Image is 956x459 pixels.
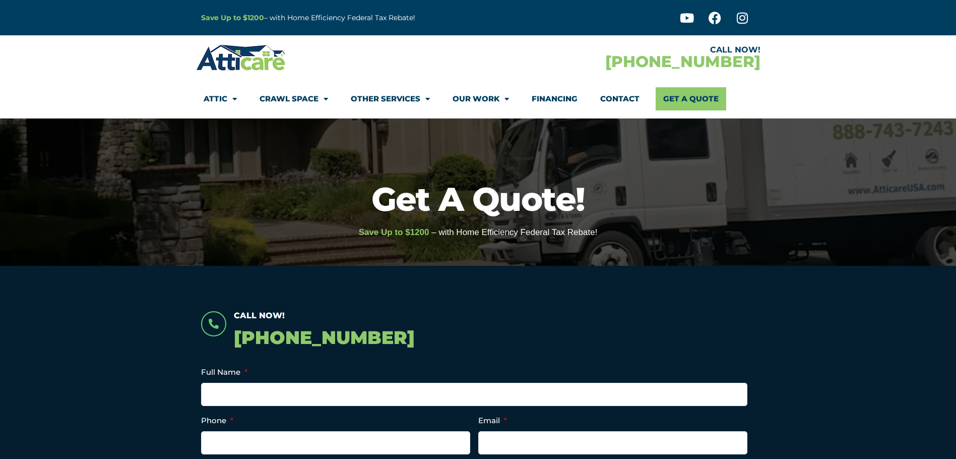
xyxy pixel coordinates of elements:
[359,227,429,237] span: Save Up to $1200
[656,87,726,110] a: Get A Quote
[201,12,528,24] p: – with Home Efficiency Federal Tax Rebate!
[532,87,578,110] a: Financing
[453,87,509,110] a: Our Work
[201,13,264,22] a: Save Up to $1200
[201,367,247,377] label: Full Name
[204,87,753,110] nav: Menu
[351,87,430,110] a: Other Services
[478,416,507,426] label: Email
[478,46,760,54] div: CALL NOW!
[234,311,285,320] span: Call Now!
[5,183,951,215] h1: Get A Quote!
[201,416,233,426] label: Phone
[431,227,597,237] span: – with Home Efficiency Federal Tax Rebate!
[204,87,237,110] a: Attic
[260,87,328,110] a: Crawl Space
[600,87,640,110] a: Contact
